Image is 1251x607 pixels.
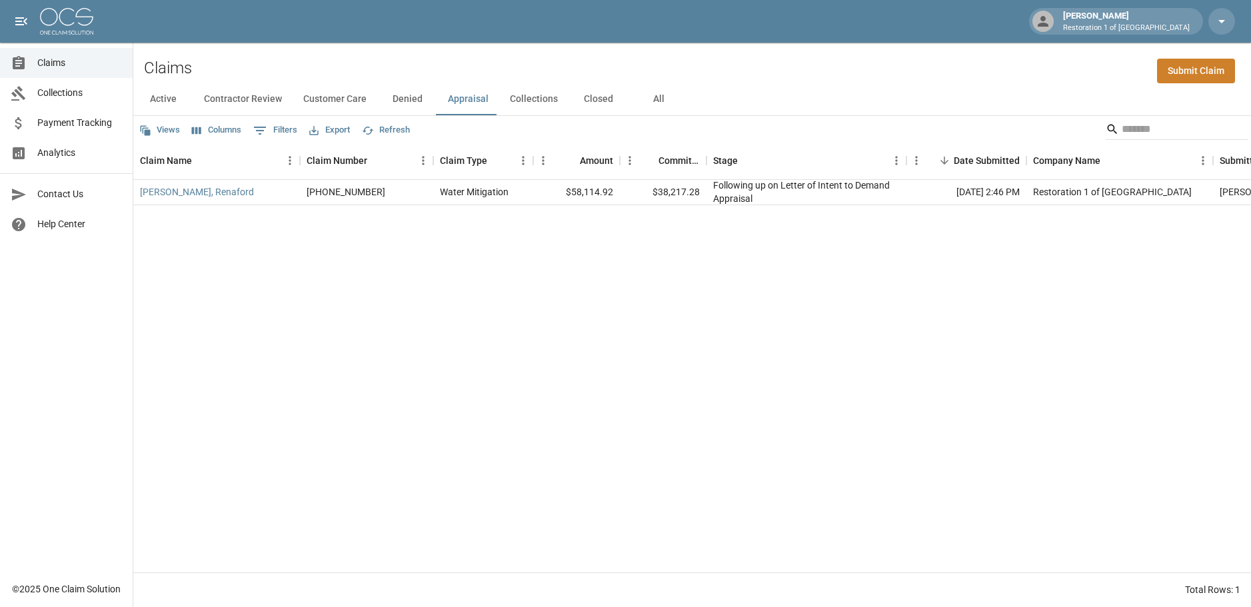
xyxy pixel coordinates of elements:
[307,185,385,199] div: 300-0324599-2025
[1033,185,1192,199] div: Restoration 1 of Grand Rapids
[935,151,954,170] button: Sort
[280,151,300,171] button: Menu
[433,142,533,179] div: Claim Type
[1026,142,1213,179] div: Company Name
[377,83,437,115] button: Denied
[12,582,121,596] div: © 2025 One Claim Solution
[193,83,293,115] button: Contractor Review
[640,151,658,170] button: Sort
[37,187,122,201] span: Contact Us
[440,185,509,199] div: Water Mitigation
[413,151,433,171] button: Menu
[533,151,553,171] button: Menu
[906,151,926,171] button: Menu
[906,180,1026,205] div: [DATE] 2:46 PM
[300,142,433,179] div: Claim Number
[40,8,93,35] img: ocs-logo-white-transparent.png
[706,142,906,179] div: Stage
[620,180,706,205] div: $38,217.28
[133,83,1251,115] div: dynamic tabs
[513,151,533,171] button: Menu
[569,83,628,115] button: Closed
[140,142,192,179] div: Claim Name
[499,83,569,115] button: Collections
[37,116,122,130] span: Payment Tracking
[136,120,183,141] button: Views
[1193,151,1213,171] button: Menu
[189,120,245,141] button: Select columns
[144,59,192,78] h2: Claims
[140,185,254,199] a: [PERSON_NAME], Renaford
[533,180,620,205] div: $58,114.92
[1058,9,1195,33] div: [PERSON_NAME]
[8,8,35,35] button: open drawer
[37,217,122,231] span: Help Center
[628,83,688,115] button: All
[192,151,211,170] button: Sort
[37,56,122,70] span: Claims
[133,142,300,179] div: Claim Name
[307,142,367,179] div: Claim Number
[250,120,301,141] button: Show filters
[359,120,413,141] button: Refresh
[580,142,613,179] div: Amount
[293,83,377,115] button: Customer Care
[738,151,756,170] button: Sort
[133,83,193,115] button: Active
[440,142,487,179] div: Claim Type
[561,151,580,170] button: Sort
[1106,119,1248,143] div: Search
[1185,583,1240,596] div: Total Rows: 1
[658,142,700,179] div: Committed Amount
[37,146,122,160] span: Analytics
[37,86,122,100] span: Collections
[886,151,906,171] button: Menu
[306,120,353,141] button: Export
[713,142,738,179] div: Stage
[487,151,506,170] button: Sort
[954,142,1020,179] div: Date Submitted
[1157,59,1235,83] a: Submit Claim
[1033,142,1100,179] div: Company Name
[620,151,640,171] button: Menu
[437,83,499,115] button: Appraisal
[533,142,620,179] div: Amount
[367,151,386,170] button: Sort
[1063,23,1190,34] p: Restoration 1 of [GEOGRAPHIC_DATA]
[713,179,900,205] div: Following up on Letter of Intent to Demand Appraisal
[1100,151,1119,170] button: Sort
[906,142,1026,179] div: Date Submitted
[620,142,706,179] div: Committed Amount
